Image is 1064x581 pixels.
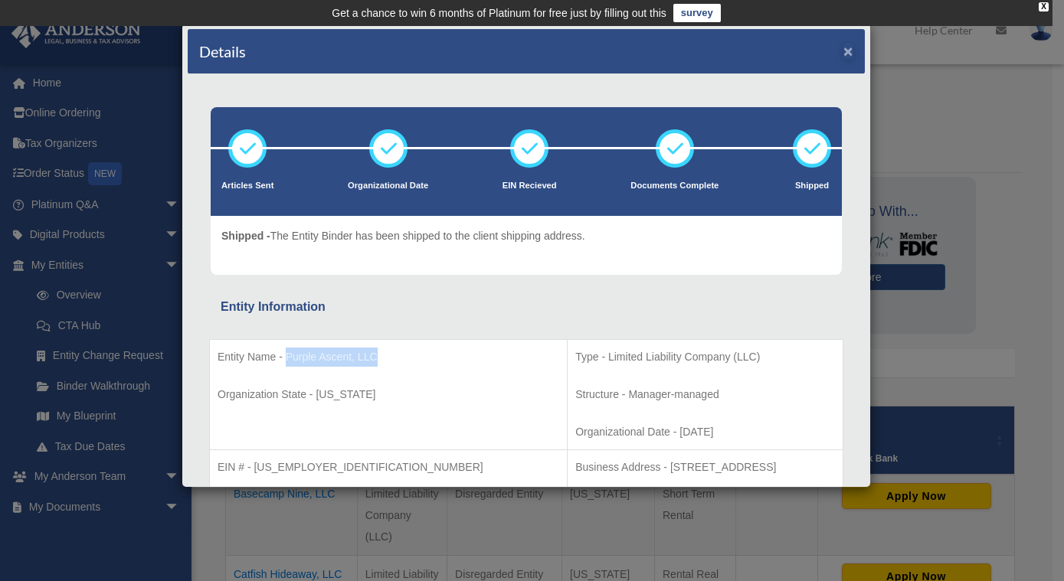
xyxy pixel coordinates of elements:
a: survey [673,4,721,22]
p: Articles Sent [221,178,273,194]
button: × [843,43,853,59]
p: EIN Recieved [503,178,557,194]
div: Get a chance to win 6 months of Platinum for free just by filling out this [332,4,666,22]
p: EIN # - [US_EMPLOYER_IDENTIFICATION_NUMBER] [218,458,559,477]
p: Organizational Date [348,178,428,194]
p: Organization State - [US_STATE] [218,385,559,404]
div: Entity Information [221,296,832,318]
p: Organizational Date - [DATE] [575,423,835,442]
div: close [1039,2,1049,11]
p: The Entity Binder has been shipped to the client shipping address. [221,227,585,246]
p: Shipped [793,178,831,194]
span: Shipped - [221,230,270,242]
p: Structure - Manager-managed [575,385,835,404]
p: Business Address - [STREET_ADDRESS] [575,458,835,477]
p: Documents Complete [630,178,719,194]
p: Entity Name - Purple Ascent, LLC [218,348,559,367]
h4: Details [199,41,246,62]
p: Type - Limited Liability Company (LLC) [575,348,835,367]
